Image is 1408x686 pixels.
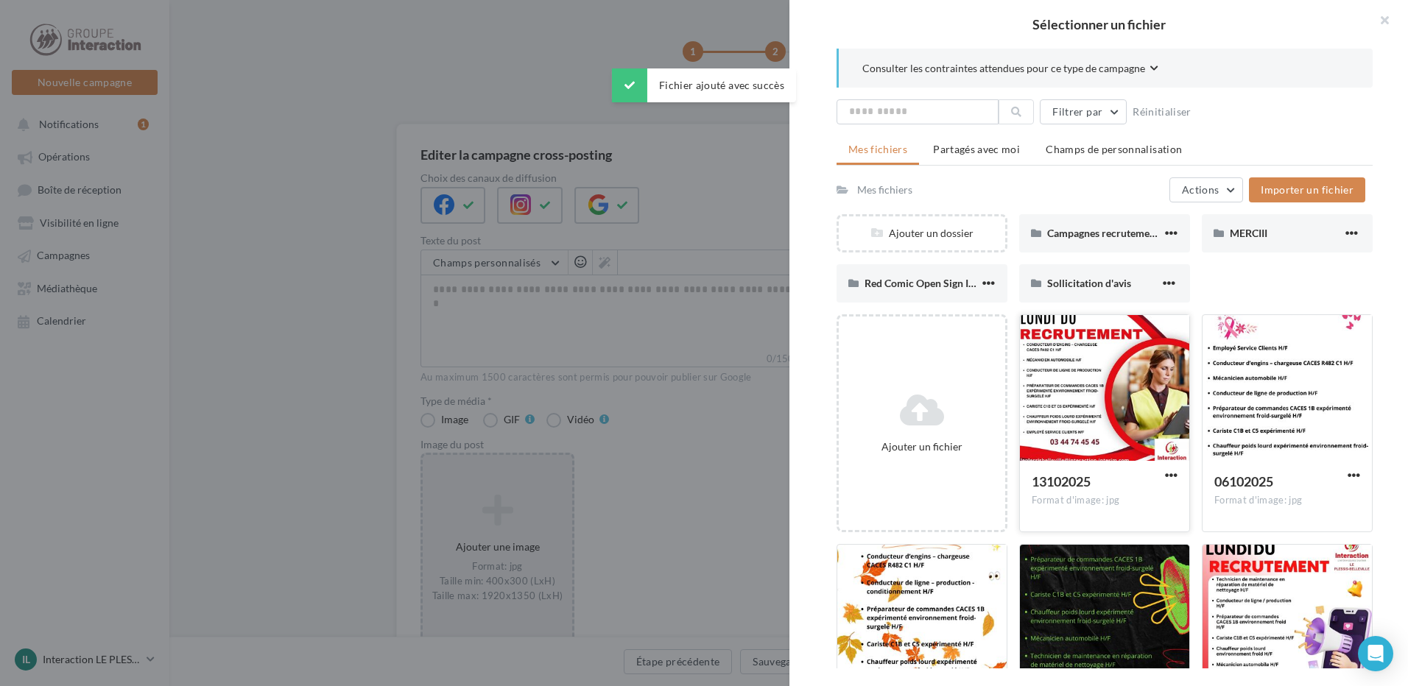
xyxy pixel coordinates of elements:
span: Champs de personnalisation [1046,143,1182,155]
div: Open Intercom Messenger [1358,636,1393,671]
h2: Sélectionner un fichier [813,18,1384,31]
div: Ajouter un fichier [845,439,999,454]
div: Ajouter un dossier [839,226,1005,241]
button: Actions [1169,177,1243,202]
span: Sollicitation d'avis [1047,277,1131,289]
span: 13102025 [1032,473,1091,489]
span: Red Comic Open Sign Instagram Post [865,277,1034,289]
span: Actions [1182,183,1219,196]
button: Filtrer par [1040,99,1127,124]
span: Consulter les contraintes attendues pour ce type de campagne [862,61,1145,76]
span: MERCIII [1230,227,1267,239]
button: Importer un fichier [1249,177,1365,202]
div: Format d'image: jpg [1214,494,1360,507]
span: Importer un fichier [1261,183,1354,196]
button: Consulter les contraintes attendues pour ce type de campagne [862,60,1158,79]
div: Mes fichiers [857,183,912,197]
span: Mes fichiers [848,143,907,155]
div: Format d'image: jpg [1032,494,1178,507]
button: Réinitialiser [1127,103,1197,121]
span: Partagés avec moi [933,143,1020,155]
div: Fichier ajouté avec succès [612,68,796,102]
span: 06102025 [1214,473,1273,489]
span: Campagnes recrutements [1047,227,1164,239]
